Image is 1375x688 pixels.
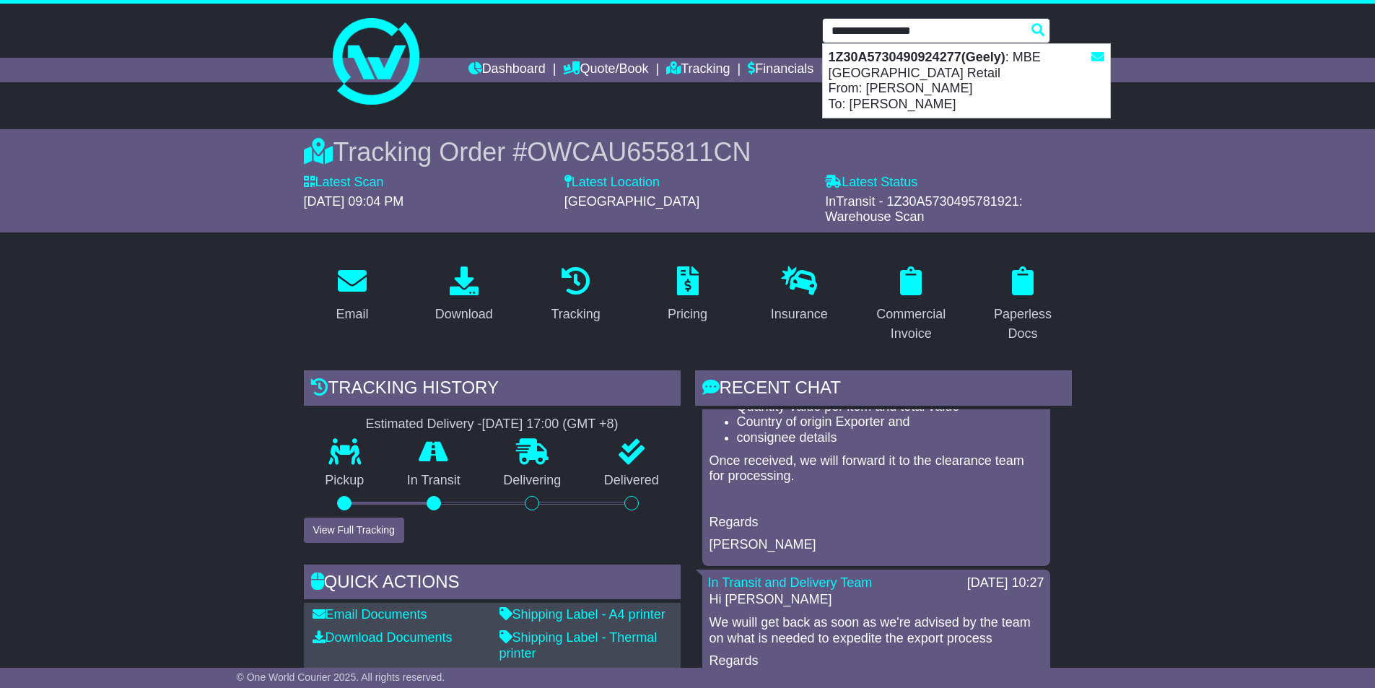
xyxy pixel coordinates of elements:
[668,305,707,324] div: Pricing
[426,261,502,329] a: Download
[737,430,1044,446] li: consignee details
[499,630,658,661] a: Shipping Label - Thermal printer
[984,305,1062,344] div: Paperless Docs
[326,261,377,329] a: Email
[304,194,404,209] span: [DATE] 09:04 PM
[313,607,427,622] a: Email Documents
[551,305,600,324] div: Tracking
[499,607,665,622] a: Shipping Label - A4 printer
[710,653,1043,669] p: Regards
[564,194,699,209] span: [GEOGRAPHIC_DATA]
[541,261,609,329] a: Tracking
[710,453,1043,484] p: Once received, we will forward it to the clearance team for processing.
[304,565,681,604] div: Quick Actions
[563,58,648,82] a: Quote/Book
[304,417,681,432] div: Estimated Delivery -
[695,370,1072,409] div: RECENT CHAT
[527,137,751,167] span: OWCAU655811CN
[737,414,1044,430] li: Country of origin Exporter and
[658,261,717,329] a: Pricing
[825,175,917,191] label: Latest Status
[761,261,837,329] a: Insurance
[771,305,828,324] div: Insurance
[582,473,681,489] p: Delivered
[237,671,445,683] span: © One World Courier 2025. All rights reserved.
[304,136,1072,167] div: Tracking Order #
[974,261,1072,349] a: Paperless Docs
[710,537,1043,553] p: [PERSON_NAME]
[967,575,1044,591] div: [DATE] 10:27
[304,175,384,191] label: Latest Scan
[336,305,368,324] div: Email
[304,370,681,409] div: Tracking history
[482,473,583,489] p: Delivering
[872,305,951,344] div: Commercial Invoice
[710,592,1043,608] p: Hi [PERSON_NAME]
[863,261,960,349] a: Commercial Invoice
[304,518,404,543] button: View Full Tracking
[304,473,386,489] p: Pickup
[710,515,1043,531] p: Regards
[482,417,619,432] div: [DATE] 17:00 (GMT +8)
[385,473,482,489] p: In Transit
[748,58,813,82] a: Financials
[708,575,873,590] a: In Transit and Delivery Team
[468,58,546,82] a: Dashboard
[666,58,730,82] a: Tracking
[564,175,660,191] label: Latest Location
[313,630,453,645] a: Download Documents
[435,305,493,324] div: Download
[829,50,1005,64] strong: 1Z30A5730490924277(Geely)
[823,44,1110,118] div: : MBE [GEOGRAPHIC_DATA] Retail From: [PERSON_NAME] To: [PERSON_NAME]
[825,194,1023,225] span: InTransit - 1Z30A5730495781921: Warehouse Scan
[710,615,1043,646] p: We wuill get back as soon as we're advised by the team on what is needed to expedite the export p...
